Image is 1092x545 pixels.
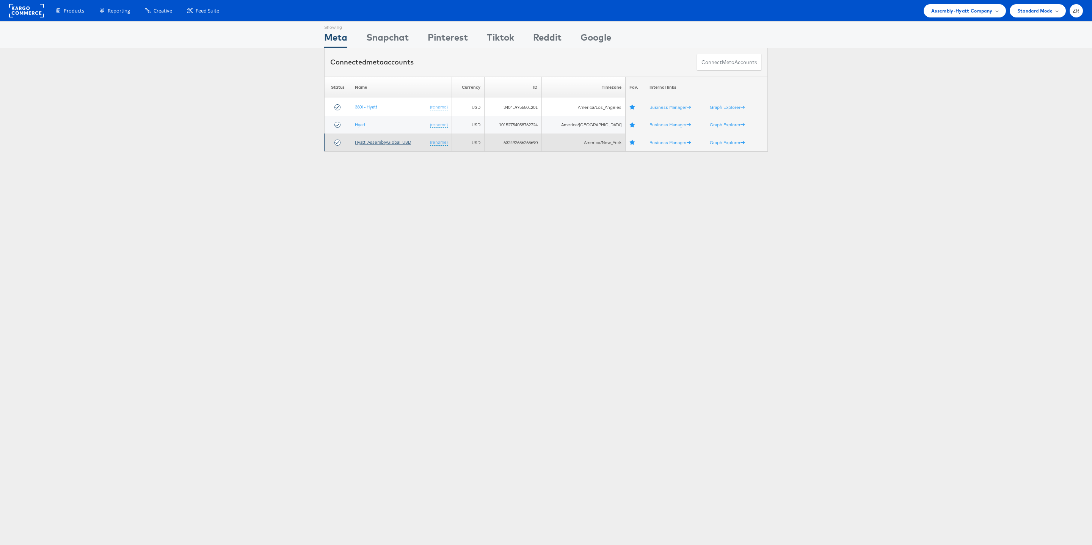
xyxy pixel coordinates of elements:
[650,122,691,127] a: Business Manager
[428,31,468,48] div: Pinterest
[196,7,219,14] span: Feed Suite
[366,31,409,48] div: Snapchat
[154,7,172,14] span: Creative
[355,139,411,145] a: Hyatt_AssemblyGlobal_USD
[108,7,130,14] span: Reporting
[650,104,691,110] a: Business Manager
[355,104,377,110] a: 360i - Hyatt
[430,122,448,128] a: (rename)
[355,122,366,127] a: Hyatt
[484,116,541,134] td: 10152754058762724
[697,54,762,71] button: ConnectmetaAccounts
[324,22,347,31] div: Showing
[366,58,384,66] span: meta
[487,31,514,48] div: Tiktok
[452,116,484,134] td: USD
[650,140,691,145] a: Business Manager
[484,77,541,98] th: ID
[710,104,745,110] a: Graph Explorer
[541,116,625,134] td: America/[GEOGRAPHIC_DATA]
[430,139,448,146] a: (rename)
[351,77,452,98] th: Name
[330,57,414,67] div: Connected accounts
[484,98,541,116] td: 340419756501201
[452,77,484,98] th: Currency
[541,77,625,98] th: Timezone
[430,104,448,110] a: (rename)
[452,98,484,116] td: USD
[325,77,351,98] th: Status
[533,31,562,48] div: Reddit
[710,140,745,145] a: Graph Explorer
[722,59,734,66] span: meta
[541,134,625,151] td: America/New_York
[452,134,484,151] td: USD
[710,122,745,127] a: Graph Explorer
[931,7,993,15] span: Assembly-Hyatt Company
[484,134,541,151] td: 632492656265690
[324,31,347,48] div: Meta
[1017,7,1053,15] span: Standard Mode
[1073,8,1080,13] span: ZR
[64,7,84,14] span: Products
[541,98,625,116] td: America/Los_Angeles
[581,31,611,48] div: Google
